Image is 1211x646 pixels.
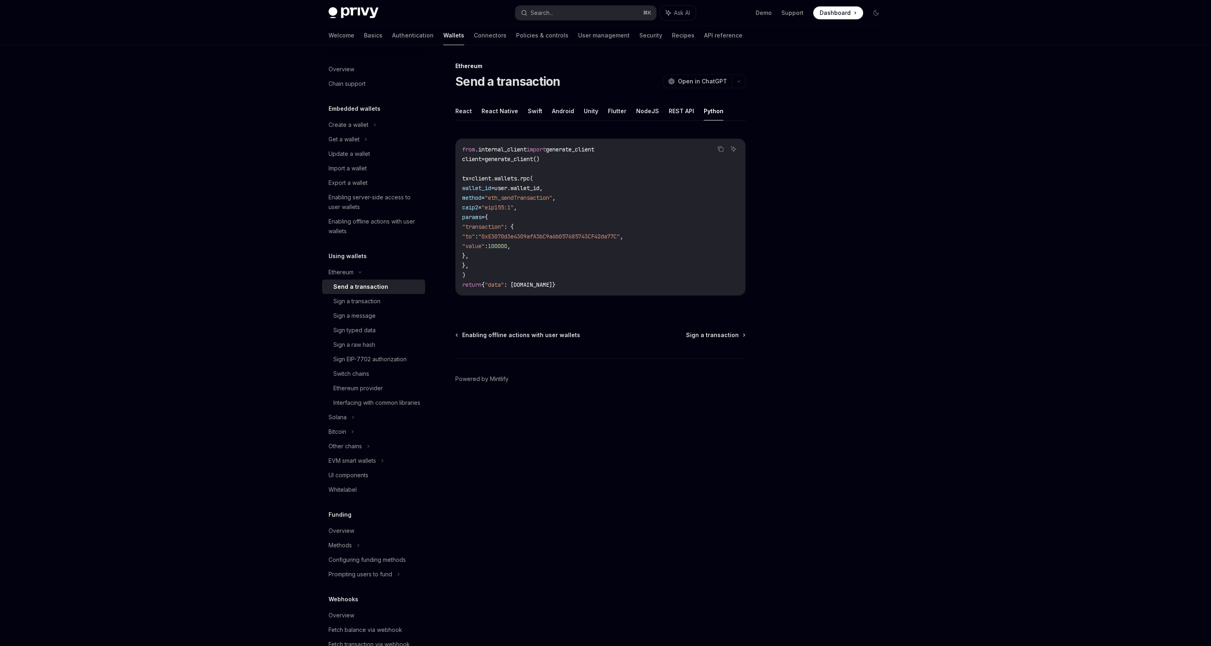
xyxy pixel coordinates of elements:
span: "data" [485,281,504,288]
a: Enabling offline actions with user wallets [456,331,580,339]
div: Sign EIP-7702 authorization [333,354,407,364]
span: return [462,281,482,288]
span: = [469,175,472,182]
span: tx [462,175,469,182]
a: UI components [322,468,425,482]
span: generate_client() [485,155,539,163]
a: Sign typed data [322,323,425,337]
span: , [552,194,556,201]
a: Demo [756,9,772,17]
div: Update a wallet [329,149,370,159]
a: Welcome [329,26,354,45]
a: Update a wallet [322,147,425,161]
span: , [514,204,517,211]
a: Overview [322,608,425,623]
a: User management [578,26,630,45]
div: Sign a transaction [333,296,380,306]
div: Export a wallet [329,178,368,188]
div: Solana [329,412,347,422]
a: Export a wallet [322,176,425,190]
div: Other chains [329,441,362,451]
a: Powered by Mintlify [455,375,508,383]
a: Chain support [322,77,425,91]
button: Open in ChatGPT [663,75,732,88]
img: dark logo [329,7,378,19]
span: "to" [462,233,475,240]
a: Sign a raw hash [322,337,425,352]
div: Get a wallet [329,135,360,144]
span: "eip155:1" [482,204,514,211]
h5: Embedded wallets [329,104,380,114]
span: import [527,146,546,153]
button: Flutter [608,101,626,120]
div: UI components [329,470,368,480]
a: Import a wallet [322,161,425,176]
button: Search...⌘K [515,6,656,20]
a: Fetch balance via webhook [322,623,425,637]
a: Connectors [474,26,506,45]
a: Recipes [672,26,694,45]
span: method [462,194,482,201]
span: = [482,194,485,201]
a: Sign a message [322,309,425,323]
span: Enabling offline actions with user wallets [462,331,580,339]
span: { [482,281,485,288]
div: Methods [329,540,352,550]
span: : [485,242,488,250]
span: : { [504,223,514,230]
span: "0xE3070d3e4309afA3bC9a6b057685743CF42da77C" [478,233,620,240]
a: Wallets [443,26,464,45]
span: Sign a transaction [686,331,739,339]
span: wallet_id [462,184,491,192]
h5: Using wallets [329,251,367,261]
div: Overview [329,611,354,620]
div: Create a wallet [329,120,368,130]
button: Python [704,101,723,120]
span: , [620,233,623,240]
span: from [462,146,475,153]
div: Sign a raw hash [333,340,375,350]
div: Prompting users to fund [329,569,392,579]
div: Send a transaction [333,282,388,292]
div: Bitcoin [329,427,346,437]
a: Configuring funding methods [322,553,425,567]
div: Ethereum [329,267,353,277]
span: 100000 [488,242,507,250]
h1: Send a transaction [455,74,560,89]
a: Sign a transaction [686,331,745,339]
span: }, [462,262,469,269]
a: Ethereum provider [322,381,425,395]
span: client.wallets.rpc( [472,175,533,182]
span: Dashboard [820,9,851,17]
span: user.wallet_id, [494,184,543,192]
div: Enabling server-side access to user wallets [329,193,420,212]
span: = [478,204,482,211]
div: Interfacing with common libraries [333,398,420,408]
a: Dashboard [813,6,863,19]
div: Enabling offline actions with user wallets [329,217,420,236]
span: caip2 [462,204,478,211]
span: = [482,155,485,163]
span: .internal_client [475,146,527,153]
div: Import a wallet [329,164,367,173]
h5: Webhooks [329,594,358,604]
span: : [475,233,478,240]
a: Policies & controls [516,26,568,45]
span: = [491,184,494,192]
span: generate_client [546,146,594,153]
div: Chain support [329,79,366,89]
div: Sign a message [333,311,376,321]
a: Authentication [392,26,434,45]
div: Switch chains [333,369,369,379]
span: params [462,213,482,221]
span: "transaction" [462,223,504,230]
button: React Native [482,101,518,120]
span: : [DOMAIN_NAME]} [504,281,556,288]
div: Overview [329,526,354,536]
button: Toggle dark mode [870,6,882,19]
span: Ask AI [674,9,690,17]
div: Ethereum provider [333,383,383,393]
div: EVM smart wallets [329,456,376,466]
a: Enabling server-side access to user wallets [322,190,425,214]
span: ⌘ K [643,10,651,16]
